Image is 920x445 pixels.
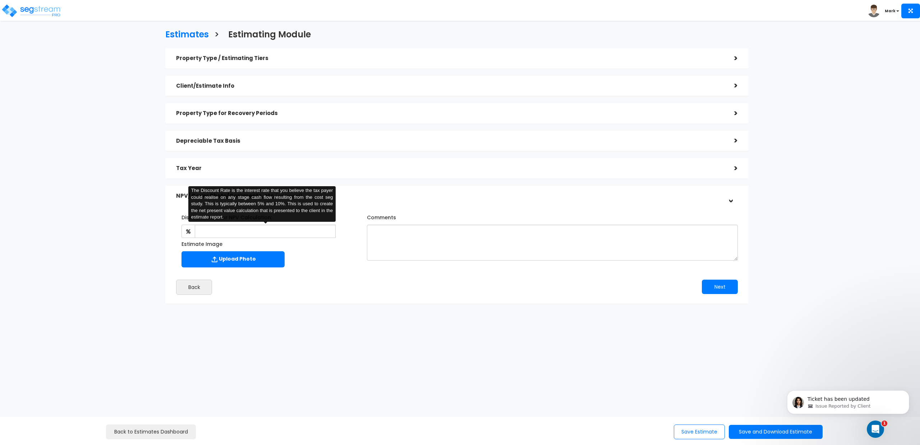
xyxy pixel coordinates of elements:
h3: > [214,30,219,41]
button: Next [702,280,738,294]
h5: NPV/ Cover Photo/Comments, etc. [176,193,723,199]
a: Estimating Module [223,23,311,45]
h5: Property Type for Recovery Periods [176,110,723,116]
h5: Property Type / Estimating Tiers [176,55,723,61]
h3: Estimates [165,30,209,41]
h5: Depreciable Tax Basis [176,138,723,144]
b: Mark [885,8,896,14]
h3: Estimating Module [228,30,311,41]
button: Save Estimate [674,425,725,439]
button: Back [176,280,212,295]
div: > [723,53,738,64]
label: Comments [367,211,396,221]
div: > [723,135,738,146]
h5: Client/Estimate Info [176,83,723,89]
a: Estimates [160,23,209,45]
img: Upload Icon [210,255,219,264]
div: > [723,80,738,91]
img: logo_pro_r.png [1,4,62,18]
img: avatar.png [868,5,880,17]
div: > [723,108,738,119]
iframe: Intercom live chat [867,421,884,438]
a: Back to Estimates Dashboard [106,425,196,439]
div: The Discount Rate is the interest rate that you believe the tax payer could realise on any stage ... [188,186,336,222]
div: > [723,163,738,174]
button: Save and Download Estimate [729,425,823,439]
div: > [725,189,736,203]
label: Estimate Image [181,238,222,248]
iframe: Intercom notifications message [776,375,920,426]
label: Discount Rate for NPV Calculation: [181,211,272,221]
label: Upload Photo [181,251,285,267]
span: 1 [882,421,887,426]
h5: Tax Year [176,165,723,171]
